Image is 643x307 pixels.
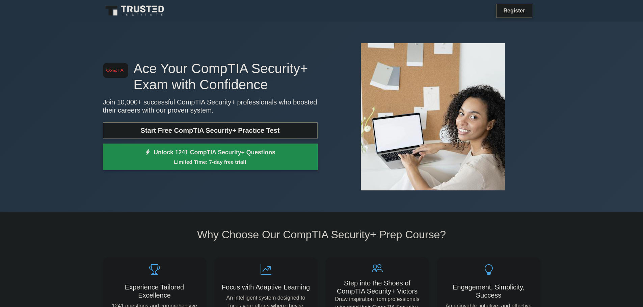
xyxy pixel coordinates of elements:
p: Join 10,000+ successful CompTIA Security+ professionals who boosted their careers with our proven... [103,98,318,114]
h1: Ace Your CompTIA Security+ Exam with Confidence [103,60,318,93]
a: Register [499,6,529,15]
small: Limited Time: 7-day free trial! [111,158,309,166]
h5: Focus with Adaptive Learning [220,283,312,291]
h5: Step into the Shoes of CompTIA Security+ Victors [331,279,424,295]
a: Unlock 1241 CompTIA Security+ QuestionsLimited Time: 7-day free trial! [103,144,318,171]
h5: Experience Tailored Excellence [108,283,201,299]
h2: Why Choose Our CompTIA Security+ Prep Course? [103,228,540,241]
a: Start Free CompTIA Security+ Practice Test [103,122,318,139]
h5: Engagement, Simplicity, Success [443,283,535,299]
